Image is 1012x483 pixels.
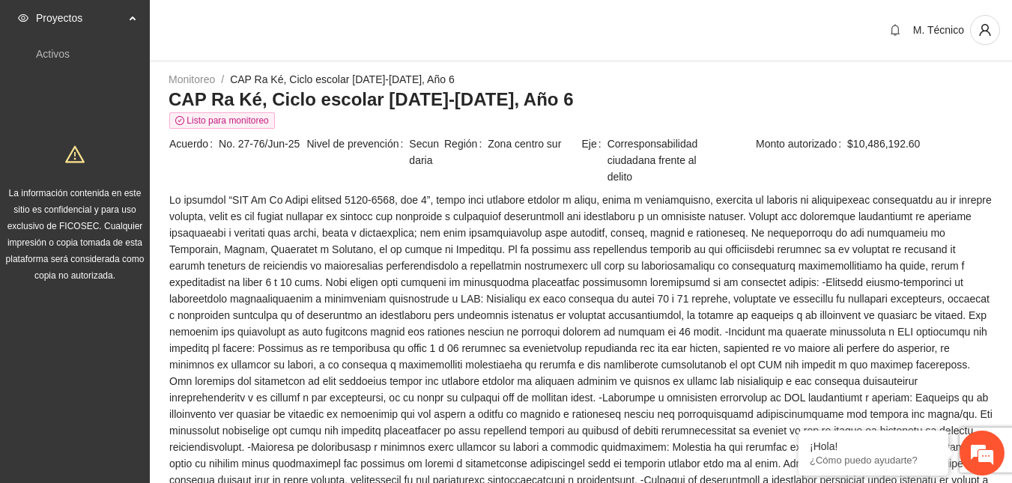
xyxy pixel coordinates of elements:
[36,48,70,60] a: Activos
[883,18,907,42] button: bell
[169,88,993,112] h3: CAP Ra Ké, Ciclo escolar [DATE]-[DATE], Año 6
[169,73,215,85] a: Monitoreo
[582,136,607,185] span: Eje
[756,136,847,152] span: Monto autorizado
[488,136,580,152] span: Zona centro sur
[847,136,993,152] span: $10,486,192.60
[169,112,275,129] span: Listo para monitoreo
[810,440,937,452] div: ¡Hola!
[78,76,252,96] div: Chatee con nosotros ahora
[18,13,28,23] span: eye
[230,73,455,85] a: CAP Ra Ké, Ciclo escolar [DATE]-[DATE], Año 6
[307,136,410,168] span: Nivel de prevención
[884,24,906,36] span: bell
[65,145,85,164] span: warning
[87,157,207,308] span: Estamos en línea.
[409,136,443,168] span: Secundaria
[970,15,1000,45] button: user
[913,24,964,36] span: M. Técnico
[36,3,124,33] span: Proyectos
[971,23,999,37] span: user
[175,116,184,125] span: check-circle
[444,136,488,152] span: Región
[810,455,937,466] p: ¿Cómo puedo ayudarte?
[246,7,282,43] div: Minimizar ventana de chat en vivo
[169,136,219,152] span: Acuerdo
[219,136,305,152] span: No. 27-76/Jun-25
[221,73,224,85] span: /
[7,323,285,375] textarea: Escriba su mensaje y pulse “Intro”
[607,136,718,185] span: Corresponsabilidad ciudadana frente al delito
[6,188,145,281] span: La información contenida en este sitio es confidencial y para uso exclusivo de FICOSEC. Cualquier...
